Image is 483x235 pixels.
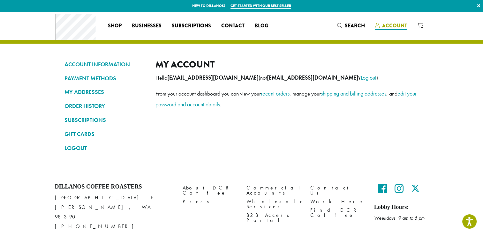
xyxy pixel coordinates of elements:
[332,20,370,31] a: Search
[155,88,419,110] p: From your account dashboard you can view your , manage your , and .
[374,204,428,211] h5: Lobby Hours:
[374,215,425,221] em: Weekdays 9 am to 5 pm
[64,59,146,159] nav: Account pages
[132,22,162,30] span: Businesses
[55,193,173,231] p: [GEOGRAPHIC_DATA] E [PERSON_NAME], WA 98390 [PHONE_NUMBER]
[183,183,237,197] a: About DCR Coffee
[155,59,419,70] h2: My account
[64,101,146,111] a: ORDER HISTORY
[172,22,211,30] span: Subscriptions
[382,22,407,29] span: Account
[64,129,146,139] a: GIFT CARDS
[230,3,291,9] a: Get started with our best seller
[55,183,173,190] h4: Dillanos Coffee Roasters
[246,211,301,225] a: B2B Access Portal
[221,22,245,30] span: Contact
[64,87,146,97] a: MY ADDRESSES
[64,143,146,153] a: LOGOUT
[108,22,122,30] span: Shop
[361,74,376,81] a: Log out
[64,73,146,84] a: PAYMENT METHODS
[64,115,146,125] a: SUBSCRIPTIONS
[103,21,127,31] a: Shop
[155,72,419,83] p: Hello (not ? )
[310,206,365,220] a: Find DCR Coffee
[183,197,237,206] a: Press
[261,90,290,97] a: recent orders
[267,74,358,81] strong: [EMAIL_ADDRESS][DOMAIN_NAME]
[321,90,386,97] a: shipping and billing addresses
[167,74,259,81] strong: [EMAIL_ADDRESS][DOMAIN_NAME]
[255,22,268,30] span: Blog
[310,197,365,206] a: Work Here
[310,183,365,197] a: Contact Us
[246,183,301,197] a: Commercial Accounts
[64,59,146,70] a: ACCOUNT INFORMATION
[345,22,365,29] span: Search
[246,197,301,211] a: Wholesale Services
[155,90,417,108] a: edit your password and account details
